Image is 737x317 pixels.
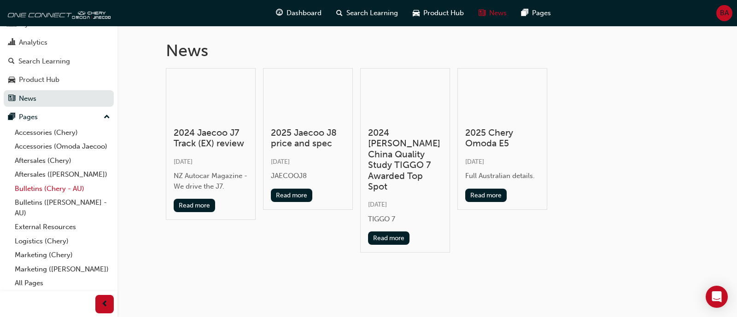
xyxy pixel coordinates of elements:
[19,37,47,48] div: Analytics
[11,167,114,182] a: Aftersales ([PERSON_NAME])
[11,182,114,196] a: Bulletins (Chery - AU)
[104,111,110,123] span: up-icon
[11,234,114,248] a: Logistics (Chery)
[720,8,729,18] span: BA
[346,8,398,18] span: Search Learning
[4,71,114,88] a: Product Hub
[368,231,410,245] button: Read more
[8,20,15,29] span: people-icon
[271,171,345,181] div: JAECOOJ8
[532,8,551,18] span: Pages
[4,90,114,107] a: News
[479,7,485,19] span: news-icon
[8,113,15,121] span: pages-icon
[276,7,283,19] span: guage-icon
[11,139,114,154] a: Accessories (Omoda Jaecoo)
[174,158,193,166] span: [DATE]
[706,286,728,308] div: Open Intercom Messenger
[174,199,216,212] button: Read more
[11,196,114,220] a: Bulletins ([PERSON_NAME] - AU)
[5,4,111,22] img: oneconnect
[4,109,114,126] button: Pages
[471,4,514,23] a: news-iconNews
[271,158,290,166] span: [DATE]
[19,75,59,85] div: Product Hub
[368,201,387,208] span: [DATE]
[263,68,353,210] a: 2025 Jaecoo J8 price and spec[DATE]JAECOOJ8Read more
[716,5,732,21] button: BA
[4,34,114,51] a: Analytics
[457,68,547,210] a: 2025 Chery Omoda E5[DATE]Full Australian details.Read more
[11,248,114,262] a: Marketing (Chery)
[336,7,343,19] span: search-icon
[465,189,507,202] button: Read more
[166,68,256,220] a: 2024 Jaecoo J7 Track (EX) review[DATE]NZ Autocar Magazine - We drive the J7.Read more
[271,189,313,202] button: Read more
[19,112,38,122] div: Pages
[489,8,507,18] span: News
[11,126,114,140] a: Accessories (Chery)
[4,53,114,70] a: Search Learning
[11,220,114,234] a: External Resources
[413,7,420,19] span: car-icon
[271,127,345,149] h3: 2025 Jaecoo J8 price and spec
[329,4,405,23] a: search-iconSearch Learning
[11,276,114,290] a: All Pages
[423,8,464,18] span: Product Hub
[8,95,15,103] span: news-icon
[8,39,15,47] span: chart-icon
[18,56,70,67] div: Search Learning
[368,214,442,225] div: TIGGO 7
[514,4,558,23] a: pages-iconPages
[360,68,450,253] a: 2024 [PERSON_NAME] China Quality Study TIGGO 7 Awarded Top Spot[DATE]TIGGO 7Read more
[405,4,471,23] a: car-iconProduct Hub
[11,154,114,168] a: Aftersales (Chery)
[166,40,689,61] h1: News
[174,171,248,191] div: NZ Autocar Magazine - We drive the J7.
[368,127,442,192] h3: 2024 [PERSON_NAME] China Quality Study TIGGO 7 Awarded Top Spot
[8,58,15,66] span: search-icon
[174,127,248,149] h3: 2024 Jaecoo J7 Track (EX) review
[11,262,114,277] a: Marketing ([PERSON_NAME])
[465,127,539,149] h3: 2025 Chery Omoda E5
[465,171,539,181] div: Full Australian details.
[269,4,329,23] a: guage-iconDashboard
[101,299,108,310] span: prev-icon
[465,158,484,166] span: [DATE]
[8,76,15,84] span: car-icon
[521,7,528,19] span: pages-icon
[287,8,322,18] span: Dashboard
